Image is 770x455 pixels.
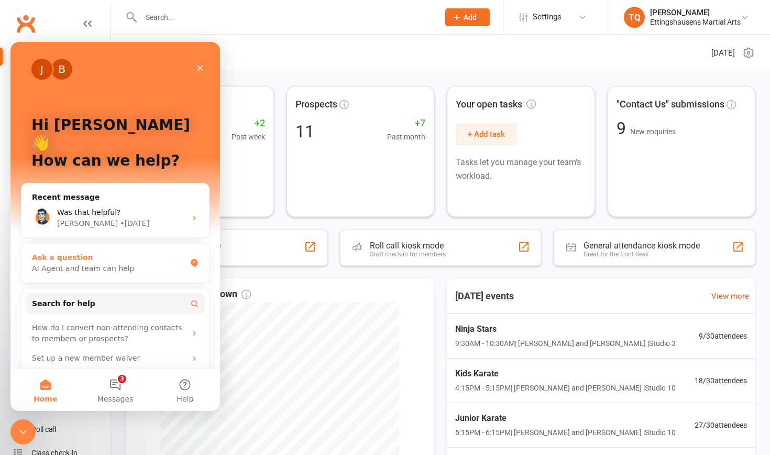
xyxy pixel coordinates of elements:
span: 27 / 30 attendees [695,419,747,431]
div: Ettingshausens Martial Arts [650,17,741,27]
span: Settings [533,5,562,29]
button: Messages [70,327,139,369]
a: Dashboard [126,35,172,71]
iframe: Intercom live chat [10,42,220,411]
span: Prospects [295,97,337,112]
span: Messages [87,353,123,361]
div: AI Agent and team can help [21,221,175,232]
span: 9 [617,118,630,138]
div: Staff check-in for members [370,251,446,258]
span: Was that helpful? [47,166,111,175]
div: [PERSON_NAME] [650,8,741,17]
span: Ninja Stars [455,322,676,336]
p: Hi [PERSON_NAME] 👋 [21,74,189,110]
span: Your open tasks [456,97,536,112]
span: 9 / 30 attendees [699,330,747,342]
button: Add [445,8,490,26]
div: • [DATE] [109,176,139,187]
div: Set up a new member waiver [15,307,194,326]
button: Search for help [15,251,194,272]
h3: [DATE] events [447,287,522,306]
div: Ask a questionAI Agent and team can help [10,201,199,241]
div: General attendance kiosk mode [584,241,700,251]
a: View more [711,290,749,302]
div: [PERSON_NAME] [47,176,107,187]
span: Home [23,353,47,361]
div: How do I convert non-attending contacts to members or prospects? [15,276,194,307]
input: Search... [138,10,432,25]
span: Add [464,13,477,21]
div: Close [180,17,199,36]
button: + Add task [456,123,517,145]
div: Roll call kiosk mode [370,241,446,251]
span: 4:15PM - 5:15PM | [PERSON_NAME] and [PERSON_NAME] | Studio 10 [455,382,676,394]
div: Great for the front desk [584,251,700,258]
div: TQ [624,7,645,28]
p: Tasks let you manage your team's workload. [456,156,586,182]
div: Set up a new member waiver [21,311,175,322]
span: 5:15PM - 6:15PM | [PERSON_NAME] and [PERSON_NAME] | Studio 10 [455,427,676,438]
a: Clubworx [13,10,39,37]
span: +2 [232,116,265,131]
div: How do I convert non-attending contacts to members or prospects? [21,280,175,302]
iframe: Intercom live chat [10,419,36,445]
p: How can we help? [21,110,189,128]
span: [DATE] [711,47,735,59]
div: Recent message [21,150,188,161]
a: Roll call [14,418,111,441]
div: Roll call [31,425,56,434]
span: New enquiries [630,127,676,136]
span: Past week [232,131,265,143]
span: Past month [387,131,425,143]
span: +7 [387,116,425,131]
span: 9:30AM - 10:30AM | [PERSON_NAME] and [PERSON_NAME] | Studio 3 [455,338,676,349]
div: Ask a question [21,210,175,221]
span: Kids Karate [455,367,676,381]
div: Recent messageProfile image for TobyWas that helpful?[PERSON_NAME]•[DATE] [10,141,199,196]
img: Profile image for Toby [21,166,42,187]
span: 18 / 30 attendees [695,375,747,386]
span: Help [166,353,183,361]
div: 11 [295,123,314,140]
span: "Contact Us" submissions [617,97,724,112]
button: Help [140,327,210,369]
span: Search for help [21,256,85,267]
span: Junior Karate [455,411,676,425]
div: Profile image for TobyWas that helpful?[PERSON_NAME]•[DATE] [11,157,199,196]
